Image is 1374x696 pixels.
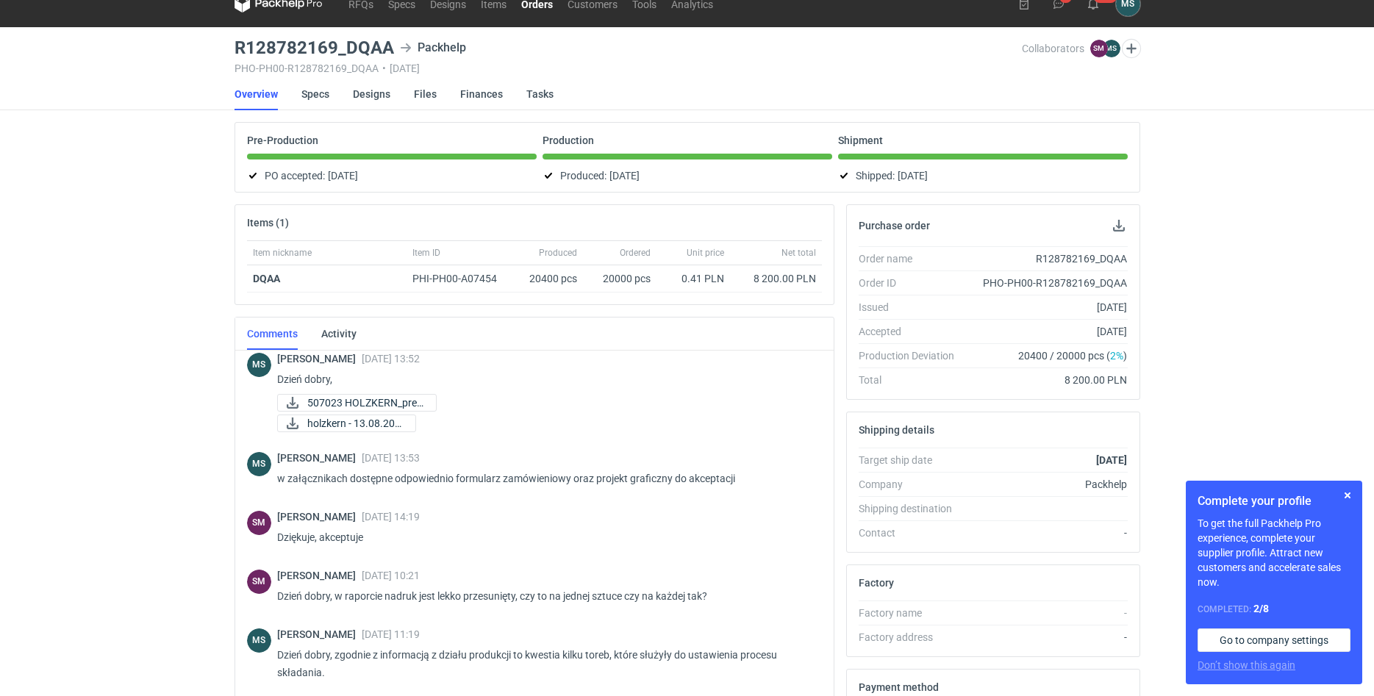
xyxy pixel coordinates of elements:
[277,394,437,412] a: 507023 HOLZKERN_prev...
[859,453,966,467] div: Target ship date
[247,628,271,653] figcaption: MS
[620,247,651,259] span: Ordered
[247,167,537,184] div: PO accepted:
[277,452,362,464] span: [PERSON_NAME]
[277,353,362,365] span: [PERSON_NAME]
[1198,628,1350,652] a: Go to company settings
[859,525,966,540] div: Contact
[966,630,1128,645] div: -
[1110,217,1128,234] button: Download PO
[321,317,357,350] a: Activity
[247,134,318,146] p: Pre-Production
[662,271,724,286] div: 0.41 PLN
[277,587,810,605] p: Dzień dobry, w raporcie nadruk jest lekko przesunięty, czy to na jednej sztuce czy na każdej tak?
[235,62,1022,74] div: PHO-PH00-R128782169_DQAA [DATE]
[1110,350,1123,362] span: 2%
[414,78,437,110] a: Files
[277,394,424,412] div: 507023 HOLZKERN_prev.pdf
[859,681,939,693] h2: Payment method
[736,271,816,286] div: 8 200.00 PLN
[539,247,577,259] span: Produced
[277,415,416,432] div: holzkern - 13.08.2024.pdf
[1096,454,1127,466] strong: [DATE]
[362,511,420,523] span: [DATE] 14:19
[307,415,404,431] span: holzkern - 13.08.202...
[859,477,966,492] div: Company
[277,511,362,523] span: [PERSON_NAME]
[543,167,832,184] div: Produced:
[859,251,966,266] div: Order name
[781,247,816,259] span: Net total
[247,511,271,535] div: Sebastian Markut
[966,477,1128,492] div: Packhelp
[253,273,280,284] strong: DQAA
[247,452,271,476] figcaption: MS
[362,353,420,365] span: [DATE] 13:52
[838,167,1128,184] div: Shipped:
[609,167,640,184] span: [DATE]
[460,78,503,110] a: Finances
[859,300,966,315] div: Issued
[1018,348,1127,363] span: 20400 / 20000 pcs ( )
[859,501,966,516] div: Shipping destination
[966,324,1128,339] div: [DATE]
[247,570,271,594] div: Sebastian Markut
[253,247,312,259] span: Item nickname
[838,134,883,146] p: Shipment
[353,78,390,110] a: Designs
[1090,40,1108,57] figcaption: SM
[247,217,289,229] h2: Items (1)
[966,606,1128,620] div: -
[543,134,594,146] p: Production
[1198,492,1350,510] h1: Complete your profile
[859,348,966,363] div: Production Deviation
[859,220,930,232] h2: Purchase order
[966,251,1128,266] div: R128782169_DQAA
[1022,43,1084,54] span: Collaborators
[1103,40,1120,57] figcaption: MS
[247,452,271,476] div: Michał Sokołowski
[247,570,271,594] figcaption: SM
[328,167,358,184] span: [DATE]
[277,470,810,487] p: w załącznikach dostępne odpowiednio formularz zamówieniowy oraz projekt graficzny do akceptacji
[247,353,271,377] div: Michał Sokołowski
[966,300,1128,315] div: [DATE]
[277,415,416,432] a: holzkern - 13.08.202...
[1198,516,1350,589] p: To get the full Packhelp Pro experience, complete your supplier profile. Attract new customers an...
[307,395,424,411] span: 507023 HOLZKERN_prev...
[859,373,966,387] div: Total
[362,452,420,464] span: [DATE] 13:53
[247,353,271,377] figcaption: MS
[235,78,278,110] a: Overview
[412,271,511,286] div: PHI-PH00-A07454
[412,247,440,259] span: Item ID
[247,511,271,535] figcaption: SM
[526,78,554,110] a: Tasks
[517,265,583,293] div: 20400 pcs
[966,373,1128,387] div: 8 200.00 PLN
[966,276,1128,290] div: PHO-PH00-R128782169_DQAA
[966,525,1128,540] div: -
[277,528,810,546] p: Dziękuje, akceptuje
[1198,601,1350,617] div: Completed:
[247,628,271,653] div: Michał Sokołowski
[859,577,894,589] h2: Factory
[277,370,810,388] p: Dzień dobry,
[277,570,362,581] span: [PERSON_NAME]
[235,39,394,57] h3: R128782169_DQAA
[382,62,386,74] span: •
[1339,487,1356,504] button: Skip for now
[859,424,934,436] h2: Shipping details
[1121,39,1140,58] button: Edit collaborators
[1198,658,1295,672] button: Don’t show this again
[1253,603,1269,614] strong: 2 / 8
[687,247,724,259] span: Unit price
[277,646,810,681] p: Dzień dobry, zgodnie z informacją z działu produkcji to kwestia kilku toreb, które służyły do ust...
[362,570,420,581] span: [DATE] 10:21
[859,630,966,645] div: Factory address
[898,167,928,184] span: [DATE]
[277,628,362,640] span: [PERSON_NAME]
[362,628,420,640] span: [DATE] 11:19
[301,78,329,110] a: Specs
[583,265,656,293] div: 20000 pcs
